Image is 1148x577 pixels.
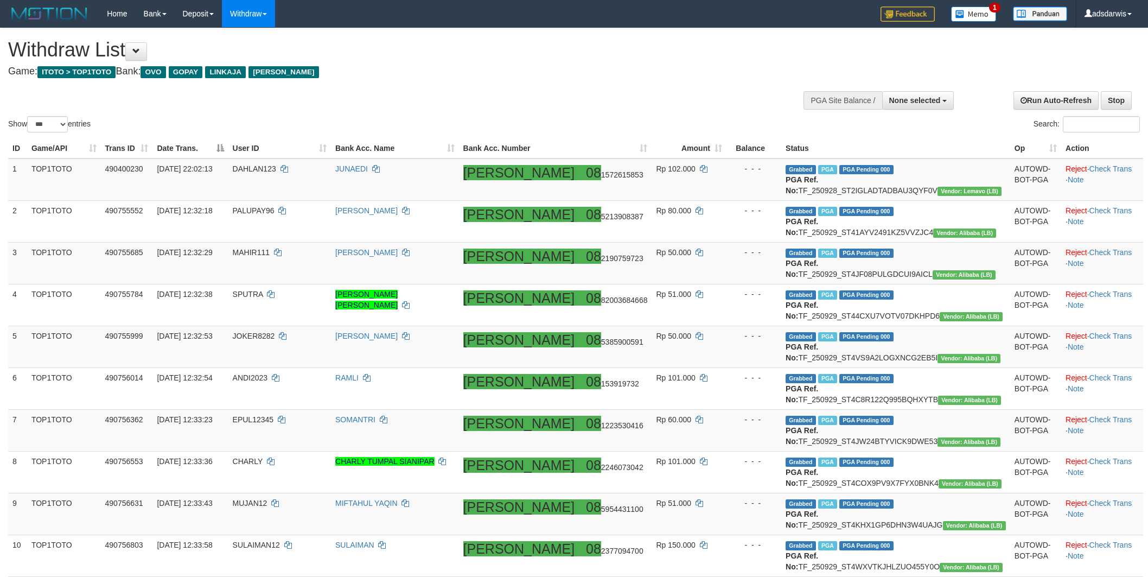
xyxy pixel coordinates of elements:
[586,421,643,430] span: Copy 081223530416 to clipboard
[586,296,647,305] span: Copy 0882003684668 to clipboard
[1066,290,1087,299] a: Reject
[1066,164,1087,173] a: Reject
[105,499,143,508] span: 490756631
[1013,91,1099,110] a: Run Auto-Refresh
[233,290,263,299] span: SPUTRA
[781,138,1010,158] th: Status
[1068,301,1084,309] a: Note
[1089,499,1132,508] a: Check Trans
[27,367,101,409] td: TOP1TOTO
[781,326,1010,367] td: TF_250929_ST4VS9A2LOGXNCG2EB5I
[335,415,375,424] a: SOMANTRI
[335,541,374,549] a: SULAIMAN
[233,457,263,466] span: CHARLY
[157,206,212,215] span: [DATE] 12:32:18
[786,207,816,216] span: Grabbed
[786,249,816,258] span: Grabbed
[1066,415,1087,424] a: Reject
[1010,326,1061,367] td: AUTOWD-BOT-PGA
[463,249,575,264] ah_el_jm_1756146672679: [PERSON_NAME]
[731,205,777,216] div: - - -
[37,66,116,78] span: ITOTO > TOP1TOTO
[27,535,101,576] td: TOP1TOTO
[586,374,601,389] ah_el_jm_1756146672679: 08
[157,248,212,257] span: [DATE] 12:32:29
[27,200,101,242] td: TOP1TOTO
[786,259,818,278] b: PGA Ref. No:
[1068,217,1084,226] a: Note
[27,242,101,284] td: TOP1TOTO
[1061,138,1143,158] th: Action
[586,165,601,180] ah_el_jm_1756146672679: 08
[1013,7,1067,21] img: panduan.png
[1010,451,1061,493] td: AUTOWD-BOT-PGA
[731,247,777,258] div: - - -
[786,374,816,383] span: Grabbed
[157,332,212,340] span: [DATE] 12:32:53
[27,326,101,367] td: TOP1TOTO
[786,290,816,300] span: Grabbed
[786,175,818,195] b: PGA Ref. No:
[586,249,601,264] ah_el_jm_1756146672679: 08
[786,541,816,550] span: Grabbed
[818,207,837,216] span: Marked by adsdarwis
[1010,158,1061,201] td: AUTOWD-BOT-PGA
[731,372,777,383] div: - - -
[781,242,1010,284] td: TF_250929_ST4JF08PULGDCUI9AICL
[586,458,601,473] ah_el_jm_1756146672679: 08
[463,499,575,515] ah_el_jm_1756146672679: [PERSON_NAME]
[157,541,212,549] span: [DATE] 12:33:58
[233,415,274,424] span: EPUL12345
[939,479,1002,489] span: Vendor URL: https://dashboard.q2checkout.com/secure
[27,158,101,201] td: TOP1TOTO
[1066,373,1087,382] a: Reject
[731,456,777,467] div: - - -
[586,379,639,388] span: Copy 08153919732 to clipboard
[463,290,575,306] ah_el_jm_1756146672679: [PERSON_NAME]
[1010,409,1061,451] td: AUTOWD-BOT-PGA
[839,332,894,341] span: PGA Pending
[656,206,691,215] span: Rp 80.000
[101,138,153,158] th: Trans ID: activate to sort column ascending
[1061,158,1143,201] td: · ·
[656,415,691,424] span: Rp 60.000
[105,206,143,215] span: 490755552
[27,409,101,451] td: TOP1TOTO
[781,158,1010,201] td: TF_250928_ST2IGLADTADBAU3QYF0V
[1010,367,1061,409] td: AUTOWD-BOT-PGA
[8,367,27,409] td: 6
[937,354,1000,363] span: Vendor URL: https://dashboard.q2checkout.com/secure
[818,249,837,258] span: Marked by adsdarwis
[1068,343,1084,351] a: Note
[839,249,894,258] span: PGA Pending
[586,212,643,221] span: Copy 085213908387 to clipboard
[937,187,1002,196] span: Vendor URL: https://dashboard.q2checkout.com/secure
[1101,91,1132,110] a: Stop
[731,540,777,550] div: - - -
[335,373,359,382] a: RAMLI
[781,493,1010,535] td: TF_250929_ST4KHX1GP6DHN3W4UAJG
[1068,551,1084,560] a: Note
[786,332,816,341] span: Grabbed
[1068,175,1084,184] a: Note
[933,229,996,238] span: Vendor URL: https://dashboard.q2checkout.com/secure
[335,248,398,257] a: [PERSON_NAME]
[1066,248,1087,257] a: Reject
[943,521,1006,530] span: Vendor URL: https://dashboard.q2checkout.com/secure
[335,206,398,215] a: [PERSON_NAME]
[463,165,575,180] ah_el_jm_1756146672679: [PERSON_NAME]
[781,451,1010,493] td: TF_250929_ST4COX9PV9X7FYX0BNK4
[8,116,91,132] label: Show entries
[1089,373,1132,382] a: Check Trans
[1089,164,1132,173] a: Check Trans
[839,499,894,509] span: PGA Pending
[8,242,27,284] td: 3
[989,3,1000,12] span: 1
[205,66,246,78] span: LINKAJA
[656,164,695,173] span: Rp 102.000
[105,373,143,382] span: 490756014
[233,499,267,508] span: MUJAN12
[818,499,837,509] span: Marked by adsdarwis
[459,138,652,158] th: Bank Acc. Number: activate to sort column ascending
[731,289,777,300] div: - - -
